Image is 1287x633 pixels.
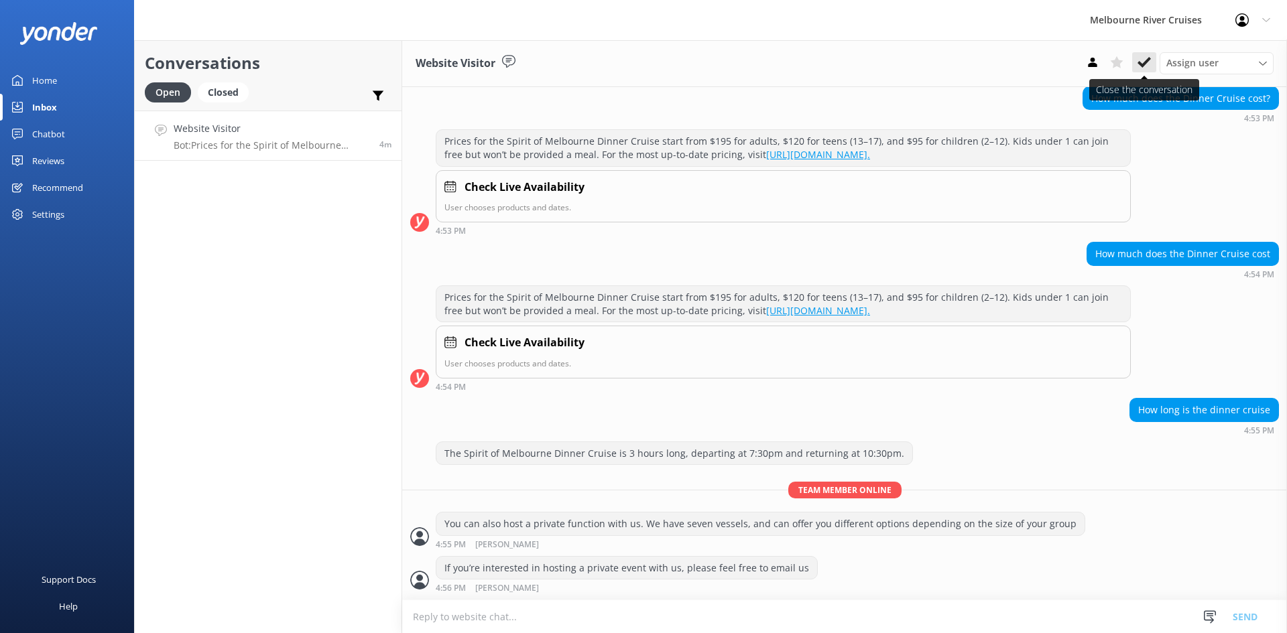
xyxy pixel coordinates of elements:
[32,94,57,121] div: Inbox
[32,67,57,94] div: Home
[1244,271,1274,279] strong: 4:54 PM
[1244,427,1274,435] strong: 4:55 PM
[475,541,539,549] span: [PERSON_NAME]
[436,130,1130,165] div: Prices for the Spirit of Melbourne Dinner Cruise start from $195 for adults, $120 for teens (13–1...
[788,482,902,498] span: Team member online
[1087,242,1278,265] div: How much does the Dinner Cruise cost
[436,382,1131,391] div: 04:54pm 18-Aug-2025 (UTC +10:00) Australia/Sydney
[436,226,1131,235] div: 04:53pm 18-Aug-2025 (UTC +10:00) Australia/Sydney
[42,566,96,593] div: Support Docs
[436,539,1085,549] div: 04:55pm 18-Aug-2025 (UTC +10:00) Australia/Sydney
[444,201,1122,214] p: User chooses products and dates.
[379,139,391,150] span: 04:53pm 18-Aug-2025 (UTC +10:00) Australia/Sydney
[198,82,249,102] div: Closed
[198,84,255,99] a: Closed
[32,121,65,147] div: Chatbot
[436,512,1085,535] div: You can also host a private function with us. We have seven vessels, and can offer you different ...
[174,121,369,136] h4: Website Visitor
[145,50,391,76] h2: Conversations
[465,179,585,196] h4: Check Live Availability
[145,84,198,99] a: Open
[145,82,191,102] div: Open
[1244,115,1274,123] strong: 4:53 PM
[1087,269,1279,279] div: 04:54pm 18-Aug-2025 (UTC +10:00) Australia/Sydney
[20,22,97,44] img: yonder-white-logo.png
[766,148,870,161] a: [URL][DOMAIN_NAME].
[436,286,1130,322] div: Prices for the Spirit of Melbourne Dinner Cruise start from $195 for adults, $120 for teens (13–1...
[1129,425,1279,435] div: 04:55pm 18-Aug-2025 (UTC +10:00) Australia/Sydney
[436,541,466,549] strong: 4:55 PM
[1160,52,1274,74] div: Assign User
[1130,399,1278,421] div: How long is the dinner cruise
[135,111,402,161] a: Website VisitorBot:Prices for the Spirit of Melbourne Dinner Cruise start from $195 for adults, $...
[465,334,585,352] h4: Check Live Availability
[436,584,466,593] strong: 4:56 PM
[1083,87,1278,110] div: How much does the Dinner Cruise cost?
[174,139,369,151] p: Bot: Prices for the Spirit of Melbourne Dinner Cruise start from $195 for adults, $120 for teens ...
[436,227,466,235] strong: 4:53 PM
[436,557,817,579] div: If you’re interested in hosting a private event with us, please feel free to email us
[436,442,912,465] div: The Spirit of Melbourne Dinner Cruise is 3 hours long, departing at 7:30pm and returning at 10:30pm.
[766,304,870,317] a: [URL][DOMAIN_NAME].
[1083,113,1279,123] div: 04:53pm 18-Aug-2025 (UTC +10:00) Australia/Sydney
[444,357,1122,370] p: User chooses products and dates.
[32,201,64,228] div: Settings
[59,593,78,620] div: Help
[436,383,466,391] strong: 4:54 PM
[32,174,83,201] div: Recommend
[32,147,64,174] div: Reviews
[436,583,818,593] div: 04:56pm 18-Aug-2025 (UTC +10:00) Australia/Sydney
[1166,56,1219,70] span: Assign user
[416,55,495,72] h3: Website Visitor
[475,584,539,593] span: [PERSON_NAME]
